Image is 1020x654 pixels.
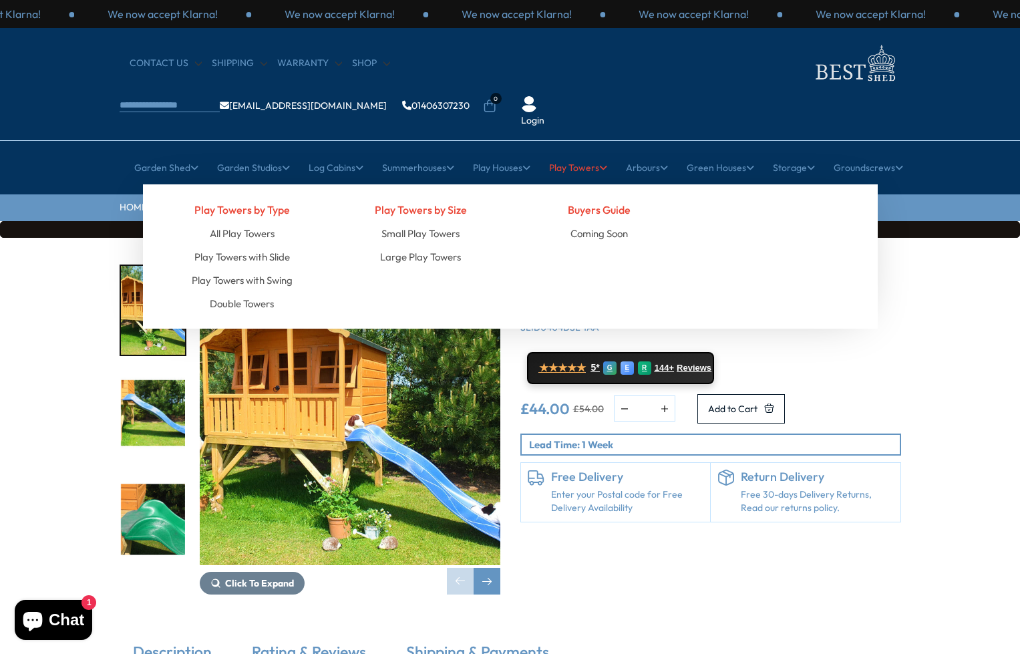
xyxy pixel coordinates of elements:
[352,57,390,70] a: Shop
[521,96,537,112] img: User Icon
[120,474,186,565] div: 3 / 9
[782,7,959,21] div: 2 / 3
[120,201,147,214] a: HOME
[655,363,674,373] span: 144+
[120,265,186,356] div: 1 / 9
[11,600,96,643] inbox-online-store-chat: Shopify online store chat
[121,475,185,564] img: greenslidecloseup_ca3fff0a-112f-4fc5-9b7a-64f1f8cc268b_200x200.jpg
[697,394,785,424] button: Add to Cart
[134,151,198,184] a: Garden Shed
[210,292,274,315] a: Double Towers
[551,470,704,484] h6: Free Delivery
[687,151,754,184] a: Green Houses
[194,245,290,269] a: Play Towers with Slide
[121,266,185,355] img: DSCF4518_1ff0a810-31eb-4865-b599-e47513387e26_200x200.jpg
[130,57,202,70] a: CONTACT US
[121,371,185,460] img: 5060490131085-Stork-platform-slide-008_ad4b5d08-55a8-4980-83e3-a71ac49f84e2_200x200.jpg
[570,222,628,245] a: Coming Soon
[163,198,322,222] h4: Play Towers by Type
[773,151,815,184] a: Storage
[483,100,496,113] a: 0
[834,151,903,184] a: Groundscrews
[474,568,500,595] div: Next slide
[380,245,461,269] a: Large Play Towers
[285,7,395,21] p: We now accept Klarna!
[573,404,604,414] del: £54.00
[639,7,749,21] p: We now accept Klarna!
[108,7,218,21] p: We now accept Klarna!
[529,438,900,452] p: Lead Time: 1 Week
[212,57,267,70] a: Shipping
[220,101,387,110] a: [EMAIL_ADDRESS][DOMAIN_NAME]
[200,265,500,595] div: 1 / 9
[708,404,757,414] span: Add to Cart
[382,151,454,184] a: Summerhouses
[200,265,500,565] img: Slide - Best Shed
[428,7,605,21] div: 3 / 3
[473,151,530,184] a: Play Houses
[520,198,679,222] h4: Buyers Guide
[603,361,617,375] div: G
[277,57,342,70] a: Warranty
[551,488,704,514] a: Enter your Postal code for Free Delivery Availability
[605,7,782,21] div: 1 / 3
[210,222,275,245] a: All Play Towers
[808,41,901,85] img: logo
[192,269,293,292] a: Play Towers with Swing
[120,369,186,461] div: 2 / 9
[621,361,634,375] div: E
[251,7,428,21] div: 2 / 3
[549,151,607,184] a: Play Towers
[402,101,470,110] a: 01406307230
[520,401,570,416] ins: £44.00
[741,470,894,484] h6: Return Delivery
[626,151,668,184] a: Arbours
[462,7,572,21] p: We now accept Klarna!
[521,114,544,128] a: Login
[225,577,294,589] span: Click To Expand
[741,488,894,514] p: Free 30-days Delivery Returns, Read our returns policy.
[816,7,926,21] p: We now accept Klarna!
[539,361,586,374] span: ★★★★★
[74,7,251,21] div: 1 / 3
[200,572,305,595] button: Click To Expand
[309,151,363,184] a: Log Cabins
[447,568,474,595] div: Previous slide
[677,363,711,373] span: Reviews
[638,361,651,375] div: R
[527,352,714,384] a: ★★★★★ 5* G E R 144+ Reviews
[217,151,290,184] a: Garden Studios
[381,222,460,245] a: Small Play Towers
[341,198,500,222] h4: Play Towers by Size
[490,93,502,104] span: 0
